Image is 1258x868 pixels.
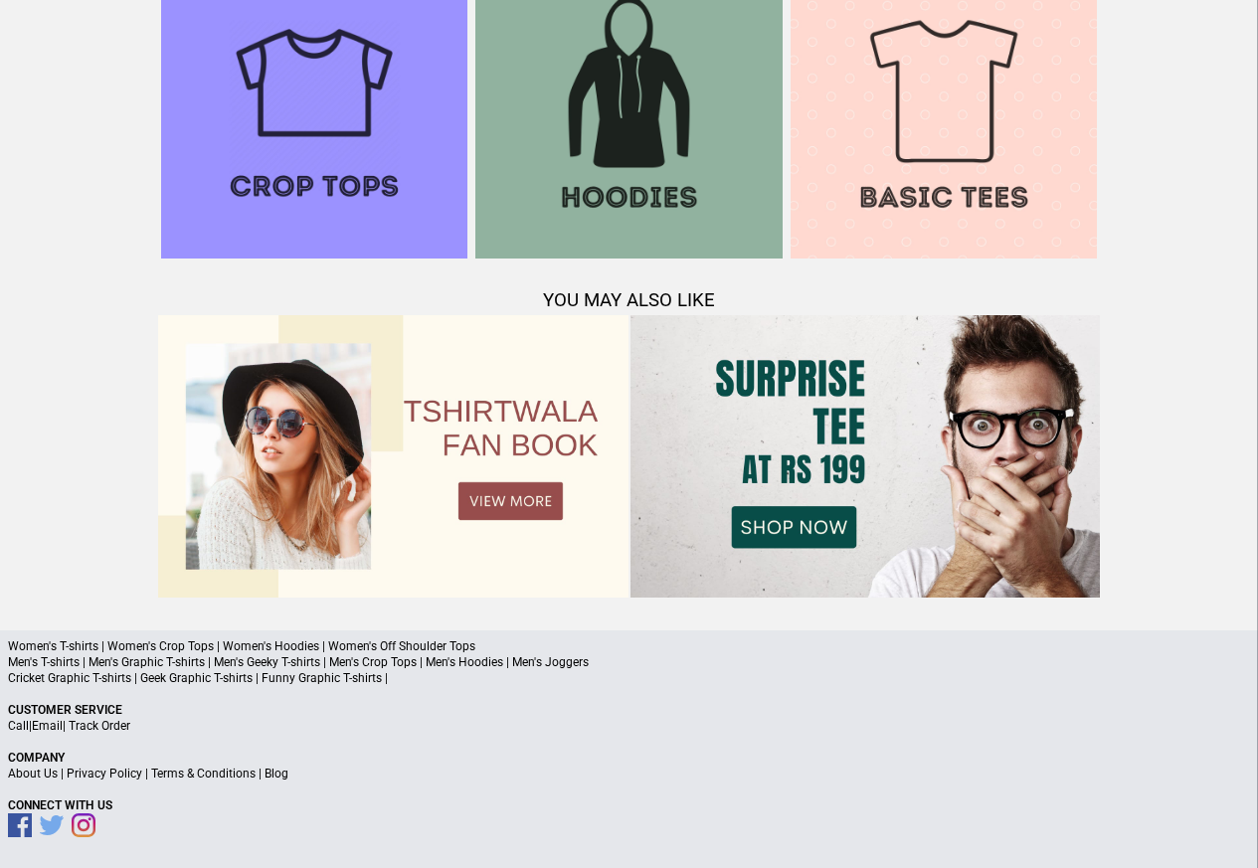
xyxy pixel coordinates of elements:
[151,767,256,781] a: Terms & Conditions
[8,766,1250,781] p: | | |
[69,719,130,733] a: Track Order
[8,670,1250,686] p: Cricket Graphic T-shirts | Geek Graphic T-shirts | Funny Graphic T-shirts |
[8,718,1250,734] p: | |
[543,289,715,311] span: YOU MAY ALSO LIKE
[8,654,1250,670] p: Men's T-shirts | Men's Graphic T-shirts | Men's Geeky T-shirts | Men's Crop Tops | Men's Hoodies ...
[8,750,1250,766] p: Company
[67,767,142,781] a: Privacy Policy
[8,702,1250,718] p: Customer Service
[8,638,1250,654] p: Women's T-shirts | Women's Crop Tops | Women's Hoodies | Women's Off Shoulder Tops
[8,767,58,781] a: About Us
[32,719,63,733] a: Email
[8,719,29,733] a: Call
[8,797,1250,813] p: Connect With Us
[265,767,288,781] a: Blog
